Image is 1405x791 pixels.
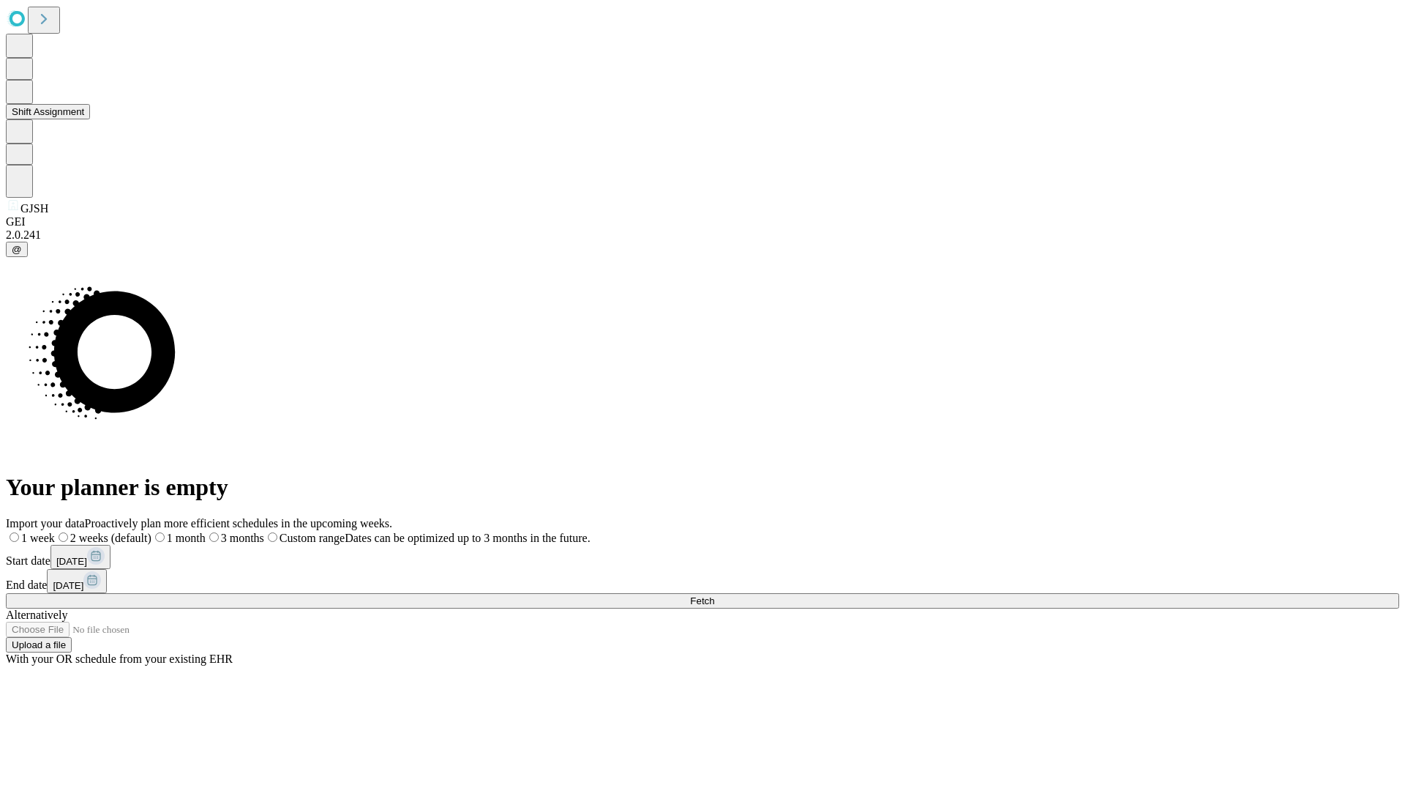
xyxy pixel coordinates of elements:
[20,202,48,215] span: GJSH
[155,532,165,542] input: 1 month
[70,532,151,544] span: 2 weeks (default)
[47,569,107,593] button: [DATE]
[268,532,277,542] input: Custom rangeDates can be optimized up to 3 months in the future.
[56,556,87,567] span: [DATE]
[10,532,19,542] input: 1 week
[53,580,83,591] span: [DATE]
[12,244,22,255] span: @
[690,595,714,606] span: Fetch
[209,532,219,542] input: 3 months
[6,474,1399,501] h1: Your planner is empty
[6,517,85,530] span: Import your data
[6,609,67,621] span: Alternatively
[221,532,264,544] span: 3 months
[85,517,392,530] span: Proactively plan more efficient schedules in the upcoming weeks.
[345,532,590,544] span: Dates can be optimized up to 3 months in the future.
[6,229,1399,242] div: 2.0.241
[59,532,68,542] input: 2 weeks (default)
[280,532,345,544] span: Custom range
[167,532,206,544] span: 1 month
[6,593,1399,609] button: Fetch
[6,545,1399,569] div: Start date
[50,545,110,569] button: [DATE]
[6,104,90,119] button: Shift Assignment
[21,532,55,544] span: 1 week
[6,215,1399,229] div: GEI
[6,653,233,665] span: With your OR schedule from your existing EHR
[6,637,72,653] button: Upload a file
[6,569,1399,593] div: End date
[6,242,28,257] button: @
